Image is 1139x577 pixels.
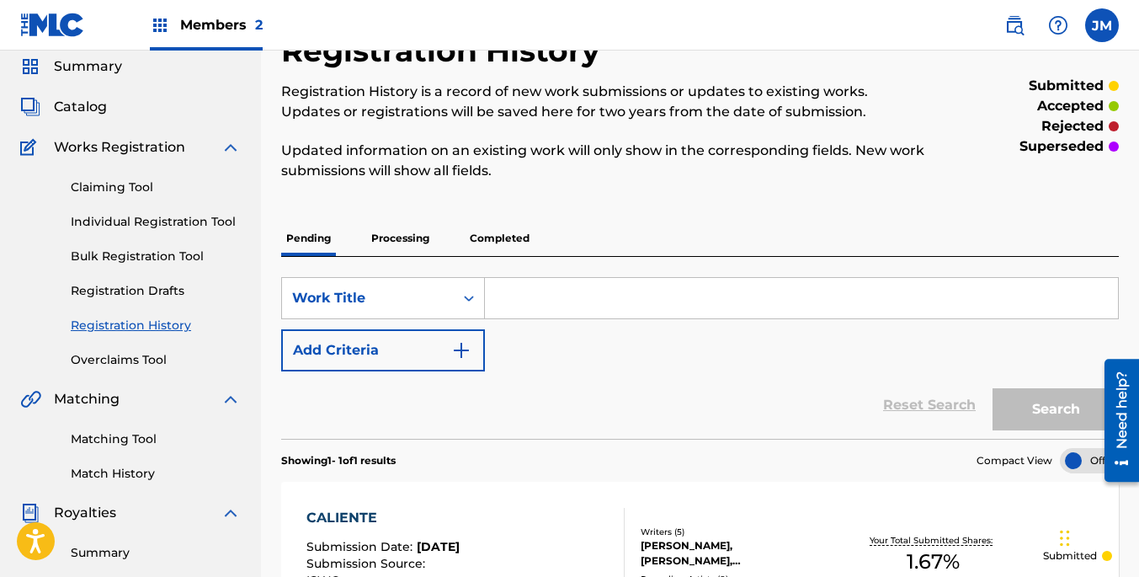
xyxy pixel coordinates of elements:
[870,534,997,547] p: Your Total Submitted Shares:
[465,221,535,256] p: Completed
[451,340,471,361] img: 9d2ae6d4665cec9f34b9.svg
[20,137,42,158] img: Works Registration
[1043,548,1097,564] p: Submitted
[1004,15,1025,35] img: search
[71,430,241,448] a: Matching Tool
[417,539,460,554] span: [DATE]
[54,389,120,409] span: Matching
[281,141,926,181] p: Updated information on an existing work will only show in the corresponding fields. New work subm...
[20,13,85,37] img: MLC Logo
[54,137,185,158] span: Works Registration
[221,503,241,523] img: expand
[71,282,241,300] a: Registration Drafts
[255,17,263,33] span: 2
[221,137,241,158] img: expand
[71,351,241,369] a: Overclaims Tool
[306,539,417,554] span: Submission Date :
[1092,353,1139,489] iframe: Resource Center
[907,547,960,577] span: 1.67 %
[641,538,823,569] div: [PERSON_NAME], [PERSON_NAME], [PERSON_NAME], [PERSON_NAME], [PERSON_NAME]
[306,556,429,571] span: Submission Source :
[71,248,241,265] a: Bulk Registration Tool
[20,97,107,117] a: CatalogCatalog
[54,503,116,523] span: Royalties
[1055,496,1139,577] iframe: Chat Widget
[1041,8,1075,42] div: Help
[281,329,485,371] button: Add Criteria
[1019,136,1104,157] p: superseded
[20,56,40,77] img: Summary
[71,179,241,196] a: Claiming Tool
[54,56,122,77] span: Summary
[641,526,823,538] div: Writers ( 5 )
[180,15,263,35] span: Members
[20,97,40,117] img: Catalog
[1048,15,1068,35] img: help
[281,221,336,256] p: Pending
[366,221,434,256] p: Processing
[54,97,107,117] span: Catalog
[281,82,926,122] p: Registration History is a record of new work submissions or updates to existing works. Updates or...
[1060,513,1070,564] div: Drag
[71,213,241,231] a: Individual Registration Tool
[292,288,444,308] div: Work Title
[977,453,1052,468] span: Compact View
[20,56,122,77] a: SummarySummary
[20,389,41,409] img: Matching
[20,503,40,523] img: Royalties
[998,8,1031,42] a: Public Search
[281,32,609,70] h2: Registration History
[71,317,241,334] a: Registration History
[1029,76,1104,96] p: submitted
[150,15,170,35] img: Top Rightsholders
[221,389,241,409] img: expand
[281,277,1119,439] form: Search Form
[1085,8,1119,42] div: User Menu
[1037,96,1104,116] p: accepted
[71,544,241,562] a: Summary
[71,465,241,483] a: Match History
[306,508,461,528] div: CALIENTE
[1041,116,1104,136] p: rejected
[281,453,396,468] p: Showing 1 - 1 of 1 results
